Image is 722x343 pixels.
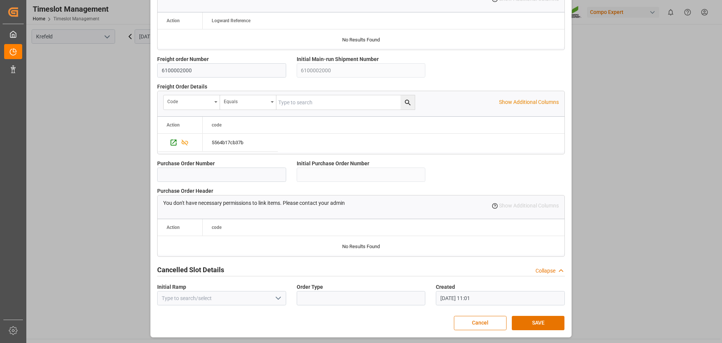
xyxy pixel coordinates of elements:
span: Initial Ramp [157,283,186,291]
span: code [212,225,221,230]
div: code [167,96,212,105]
button: Cancel [454,316,507,330]
input: DD.MM.YYYY HH:MM [436,291,565,305]
button: open menu [220,95,276,110]
span: Initial Purchase Order Number [297,160,369,168]
span: Initial Main-run Shipment Number [297,55,379,63]
div: Action [167,18,180,23]
button: SAVE [512,316,564,330]
span: Purchase Order Number [157,160,215,168]
span: Logward Reference [212,18,250,23]
input: Type to search/select [157,291,286,305]
h2: Cancelled Slot Details [157,265,224,275]
p: You don't have necessary permissions to link items. Please contact your admin [163,199,345,207]
span: Order Type [297,283,323,291]
span: code [212,122,221,128]
button: open menu [164,95,220,110]
div: Press SPACE to select this row. [158,134,203,152]
span: Freight Order Details [157,83,207,91]
div: 5564b17cb37b [203,134,278,151]
span: Created [436,283,455,291]
div: Action [167,122,180,128]
p: Show Additional Columns [499,98,559,106]
span: Freight order Number [157,55,209,63]
button: open menu [272,293,283,304]
button: search button [400,95,415,110]
div: Collapse [535,267,555,275]
div: Equals [224,96,268,105]
div: Press SPACE to select this row. [203,134,278,152]
span: Purchase Order Header [157,187,213,195]
div: Action [167,225,180,230]
input: Type to search [276,95,415,110]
